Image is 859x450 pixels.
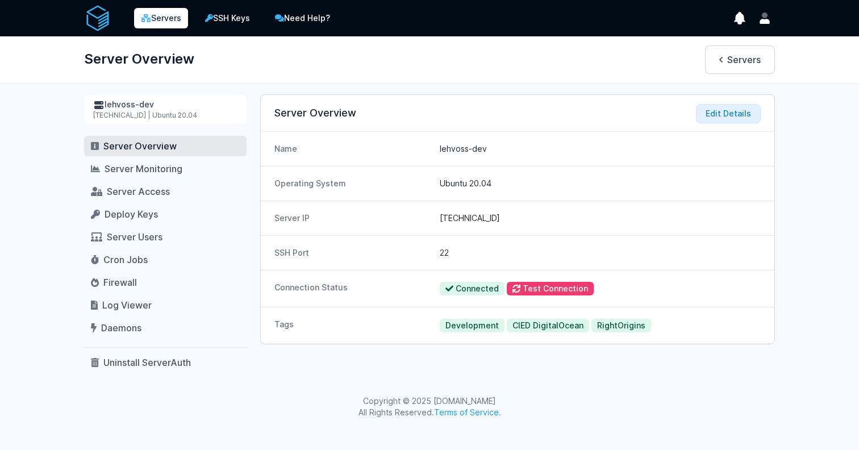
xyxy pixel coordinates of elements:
[274,213,431,224] dt: Server IP
[84,272,247,293] a: Firewall
[591,319,651,332] span: RightOrigins
[754,8,775,28] button: User menu
[507,319,589,332] span: CIED DigitalOcean
[93,99,237,111] div: lehvoss-dev
[197,7,258,30] a: SSH Keys
[274,282,431,295] dt: Connection Status
[105,209,158,220] span: Deploy Keys
[274,106,761,120] h3: Server Overview
[107,186,170,197] span: Server Access
[101,322,141,334] span: Daemons
[274,319,431,332] dt: Tags
[440,178,761,189] dd: Ubuntu 20.04
[440,143,761,155] dd: lehvoss-dev
[103,140,177,152] span: Server Overview
[274,178,431,189] dt: Operating System
[729,8,750,28] button: show notifications
[107,231,162,243] span: Server Users
[696,104,761,123] button: Edit Details
[84,181,247,202] a: Server Access
[440,213,761,224] dd: [TECHNICAL_ID]
[274,247,431,259] dt: SSH Port
[440,282,504,295] span: Connected
[103,254,148,265] span: Cron Jobs
[84,318,247,338] a: Daemons
[84,159,247,179] a: Server Monitoring
[84,204,247,224] a: Deploy Keys
[440,247,761,259] dd: 22
[267,7,338,30] a: Need Help?
[84,227,247,247] a: Server Users
[440,319,504,332] span: Development
[103,277,137,288] span: Firewall
[105,163,182,174] span: Server Monitoring
[84,45,194,73] h1: Server Overview
[84,249,247,270] a: Cron Jobs
[274,143,431,155] dt: Name
[84,352,247,373] a: Uninstall ServerAuth
[102,299,152,311] span: Log Viewer
[84,5,111,32] img: serverAuth logo
[84,136,247,156] a: Server Overview
[434,407,499,417] a: Terms of Service
[84,295,247,315] a: Log Viewer
[507,282,594,295] button: Test Connection
[93,111,237,120] div: [TECHNICAL_ID] | Ubuntu 20.04
[705,45,775,74] a: Servers
[134,8,188,28] a: Servers
[103,357,191,368] span: Uninstall ServerAuth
